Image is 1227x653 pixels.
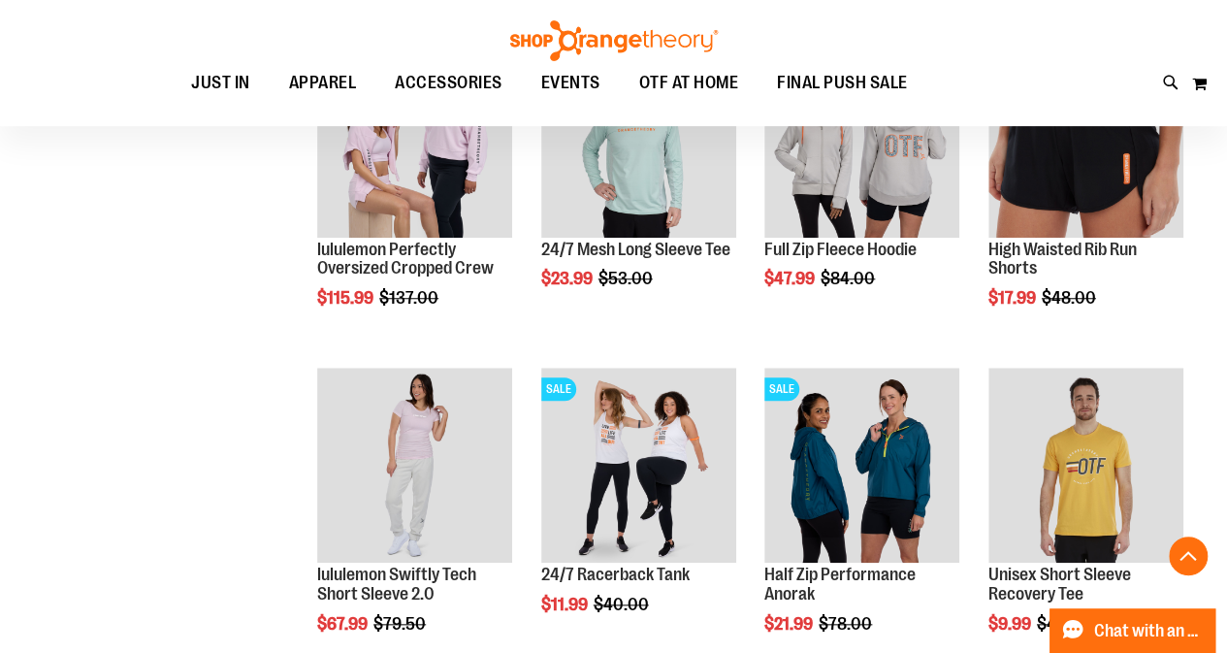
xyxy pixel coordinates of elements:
span: $17.99 [988,288,1039,308]
a: Half Zip Performance Anorak [764,565,916,604]
a: 24/7 Racerback Tank [541,565,690,584]
a: Product image for Unisex Short Sleeve Recovery Tee [988,368,1183,566]
div: product [979,32,1193,357]
a: lululemon Perfectly Oversized Cropped Crew [317,240,494,278]
span: OTF AT HOME [639,61,739,105]
a: Main Image of 1457095SALE [541,42,736,240]
img: Main Image of 1457095 [541,42,736,237]
a: JUST IN [172,61,270,106]
a: High Waisted Rib Run Shorts [988,42,1183,240]
a: lululemon Perfectly Oversized Cropped CrewSALE [317,42,512,240]
span: $79.50 [373,614,429,634]
img: Shop Orangetheory [507,20,721,61]
img: High Waisted Rib Run Shorts [988,42,1183,237]
span: ACCESSORIES [395,61,502,105]
span: $78.00 [819,614,875,634]
span: $48.00 [1042,288,1099,308]
span: SALE [541,377,576,401]
img: Half Zip Performance Anorak [764,368,959,563]
span: $44.00 [1037,614,1094,634]
a: Unisex Short Sleeve Recovery Tee [988,565,1131,604]
button: Chat with an Expert [1049,608,1216,653]
img: Product image for Unisex Short Sleeve Recovery Tee [988,368,1183,563]
div: product [755,32,969,338]
span: $137.00 [379,288,441,308]
span: $84.00 [821,269,878,288]
div: product [307,32,522,357]
a: lululemon Swiftly Tech Short Sleeve 2.0 [317,368,512,566]
a: Full Zip Fleece Hoodie [764,240,917,259]
a: 24/7 Racerback TankSALE [541,368,736,566]
a: EVENTS [522,61,620,106]
a: High Waisted Rib Run Shorts [988,240,1137,278]
img: lululemon Swiftly Tech Short Sleeve 2.0 [317,368,512,563]
span: $9.99 [988,614,1034,634]
div: product [532,32,746,338]
img: 24/7 Racerback Tank [541,368,736,563]
span: Chat with an Expert [1094,622,1204,640]
a: ACCESSORIES [375,61,522,106]
a: OTF AT HOME [620,61,759,106]
span: $11.99 [541,595,591,614]
span: $115.99 [317,288,376,308]
a: 24/7 Mesh Long Sleeve Tee [541,240,730,259]
a: FINAL PUSH SALE [758,61,927,105]
button: Back To Top [1169,537,1208,575]
span: $40.00 [594,595,652,614]
span: $21.99 [764,614,816,634]
span: JUST IN [191,61,250,105]
a: Half Zip Performance AnorakSALE [764,368,959,566]
a: APPAREL [270,61,376,106]
span: $47.99 [764,269,818,288]
span: FINAL PUSH SALE [777,61,908,105]
span: $23.99 [541,269,596,288]
img: lululemon Perfectly Oversized Cropped Crew [317,42,512,237]
span: APPAREL [289,61,357,105]
img: Main Image of 1457091 [764,42,959,237]
span: SALE [764,377,799,401]
span: $67.99 [317,614,371,634]
a: lululemon Swiftly Tech Short Sleeve 2.0 [317,565,476,604]
span: $53.00 [598,269,656,288]
a: Main Image of 1457091SALE [764,42,959,240]
span: EVENTS [541,61,600,105]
